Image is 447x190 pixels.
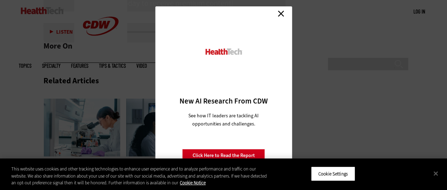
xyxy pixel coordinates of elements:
img: HealthTech_0.png [204,48,243,55]
p: See how IT leaders are tackling AI opportunities and challenges. [180,112,267,128]
button: Close [428,166,443,181]
a: Close [276,8,286,19]
button: Cookie Settings [311,166,355,181]
a: Click Here to Read the Report [182,149,265,162]
div: This website uses cookies and other tracking technologies to enhance user experience and to analy... [11,166,268,186]
h3: New AI Research From CDW [167,96,280,106]
a: More information about your privacy [180,180,206,186]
